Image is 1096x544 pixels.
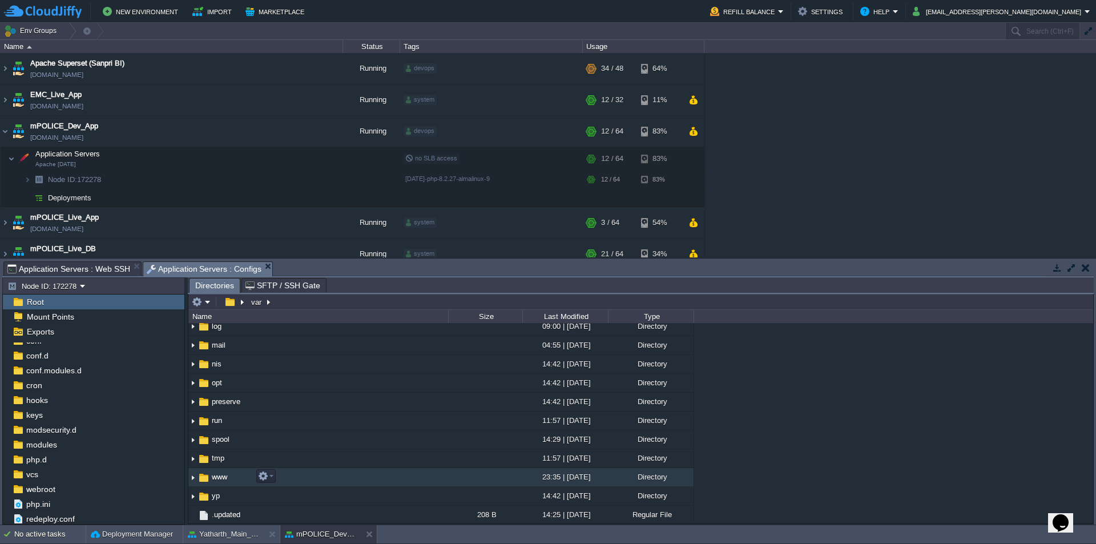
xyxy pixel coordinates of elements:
div: 34% [641,239,678,269]
div: 14:25 | [DATE] [522,506,608,523]
button: Node ID: 172278 [7,281,80,291]
img: AMDAwAAAACH5BAEAAAAALAAAAAABAAEAAAICRAEAOw== [198,415,210,428]
a: Application ServersApache [DATE] [34,150,102,158]
a: log [210,321,223,331]
div: 23:35 | [DATE] [522,468,608,486]
img: AMDAwAAAACH5BAEAAAAALAAAAAABAAEAAAICRAEAOw== [198,509,210,522]
div: 21 / 64 [601,239,623,269]
div: system [404,217,437,228]
a: modsecurity.d [24,425,78,435]
img: AMDAwAAAACH5BAEAAAAALAAAAAABAAEAAAICRAEAOw== [10,53,26,84]
img: AMDAwAAAACH5BAEAAAAALAAAAAABAAEAAAICRAEAOw== [198,358,210,370]
button: Settings [798,5,846,18]
img: AMDAwAAAACH5BAEAAAAALAAAAAABAAEAAAICRAEAOw== [198,472,210,484]
span: conf.modules.d [24,365,83,376]
img: AMDAwAAAACH5BAEAAAAALAAAAAABAAEAAAICRAEAOw== [198,453,210,465]
img: AMDAwAAAACH5BAEAAAAALAAAAAABAAEAAAICRAEAOw== [10,84,26,115]
input: Click to enter the path [188,294,1093,310]
img: AMDAwAAAACH5BAEAAAAALAAAAAABAAEAAAICRAEAOw== [188,469,198,486]
div: Running [343,84,400,115]
div: 09:00 | [DATE] [522,317,608,335]
div: 11:57 | [DATE] [522,449,608,467]
a: [DOMAIN_NAME] [30,223,83,235]
img: AMDAwAAAACH5BAEAAAAALAAAAAABAAEAAAICRAEAOw== [31,189,47,207]
a: preserve [210,397,242,406]
span: modules [24,440,59,450]
div: Directory [608,430,694,448]
div: 04:55 | [DATE] [522,336,608,354]
a: [DOMAIN_NAME] [30,100,83,112]
div: Usage [583,40,704,53]
div: Regular File [608,506,694,523]
img: AMDAwAAAACH5BAEAAAAALAAAAAABAAEAAAICRAEAOw== [188,506,198,523]
a: Mount Points [25,312,76,322]
a: Exports [25,327,56,337]
div: Running [343,53,400,84]
a: mPOLICE_Dev_App [30,120,98,132]
a: Root [25,297,46,307]
a: www [210,472,229,482]
div: 64% [641,53,678,84]
button: mPOLICE_Dev_App [285,529,357,540]
img: AMDAwAAAACH5BAEAAAAALAAAAAABAAEAAAICRAEAOw== [198,490,210,503]
img: AMDAwAAAACH5BAEAAAAALAAAAAABAAEAAAICRAEAOw== [188,318,198,336]
a: mPOLICE_Live_App [30,212,99,223]
img: AMDAwAAAACH5BAEAAAAALAAAAAABAAEAAAICRAEAOw== [188,393,198,411]
a: php.d [24,454,49,465]
div: Directory [608,487,694,505]
div: Status [344,40,400,53]
img: AMDAwAAAACH5BAEAAAAALAAAAAABAAEAAAICRAEAOw== [1,207,10,238]
span: no SLB access [405,155,457,162]
span: webroot [24,484,57,494]
button: Help [860,5,893,18]
div: system [404,95,437,105]
img: AMDAwAAAACH5BAEAAAAALAAAAAABAAEAAAICRAEAOw== [24,189,31,207]
div: Directory [608,355,694,373]
img: AMDAwAAAACH5BAEAAAAALAAAAAABAAEAAAICRAEAOw== [8,147,15,170]
div: Name [1,40,342,53]
div: 14:42 | [DATE] [522,374,608,392]
img: AMDAwAAAACH5BAEAAAAALAAAAAABAAEAAAICRAEAOw== [10,207,26,238]
div: 11:57 | [DATE] [522,412,608,429]
a: conf.d [24,350,50,361]
div: 54% [641,207,678,238]
img: AMDAwAAAACH5BAEAAAAALAAAAAABAAEAAAICRAEAOw== [1,116,10,147]
img: AMDAwAAAACH5BAEAAAAALAAAAAABAAEAAAICRAEAOw== [188,356,198,373]
span: tmp [210,453,226,463]
div: 12 / 64 [601,171,620,188]
div: 14:42 | [DATE] [522,355,608,373]
a: [DOMAIN_NAME] [30,69,83,80]
iframe: chat widget [1048,498,1085,533]
div: Directory [608,336,694,354]
div: 83% [641,116,678,147]
button: Env Groups [4,23,61,39]
img: AMDAwAAAACH5BAEAAAAALAAAAAABAAEAAAICRAEAOw== [27,46,32,49]
button: Refill Balance [710,5,778,18]
a: .updated [210,510,242,519]
a: spool [210,434,231,444]
span: Apache [DATE] [35,161,76,168]
span: Application Servers [34,149,102,159]
div: 3 / 64 [601,207,619,238]
img: AMDAwAAAACH5BAEAAAAALAAAAAABAAEAAAICRAEAOw== [188,337,198,354]
button: var [249,297,264,307]
button: [EMAIL_ADDRESS][PERSON_NAME][DOMAIN_NAME] [913,5,1085,18]
img: AMDAwAAAACH5BAEAAAAALAAAAAABAAEAAAICRAEAOw== [198,377,210,389]
div: No active tasks [14,525,86,543]
div: 208 B [448,506,522,523]
a: Deployments [47,193,93,203]
a: nis [210,359,223,369]
span: mPOLICE_Live_DB [30,243,96,255]
a: mail [210,340,227,350]
span: cron [24,380,44,390]
a: php.ini [24,499,52,509]
div: 14:29 | [DATE] [522,430,608,448]
div: Directory [608,317,694,335]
